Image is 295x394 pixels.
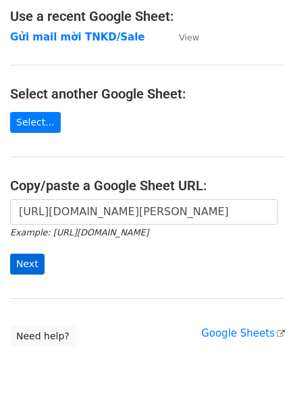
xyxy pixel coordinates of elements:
a: Select... [10,112,61,133]
a: View [165,31,199,43]
small: View [179,32,199,43]
iframe: Chat Widget [227,329,295,394]
h4: Use a recent Google Sheet: [10,8,285,24]
a: Google Sheets [201,327,285,339]
a: Gửi mail mời TNKD/Sale [10,31,145,43]
h4: Select another Google Sheet: [10,86,285,102]
input: Paste your Google Sheet URL here [10,199,278,225]
small: Example: [URL][DOMAIN_NAME] [10,227,149,237]
h4: Copy/paste a Google Sheet URL: [10,177,285,194]
a: Need help? [10,326,76,347]
input: Next [10,254,45,275]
